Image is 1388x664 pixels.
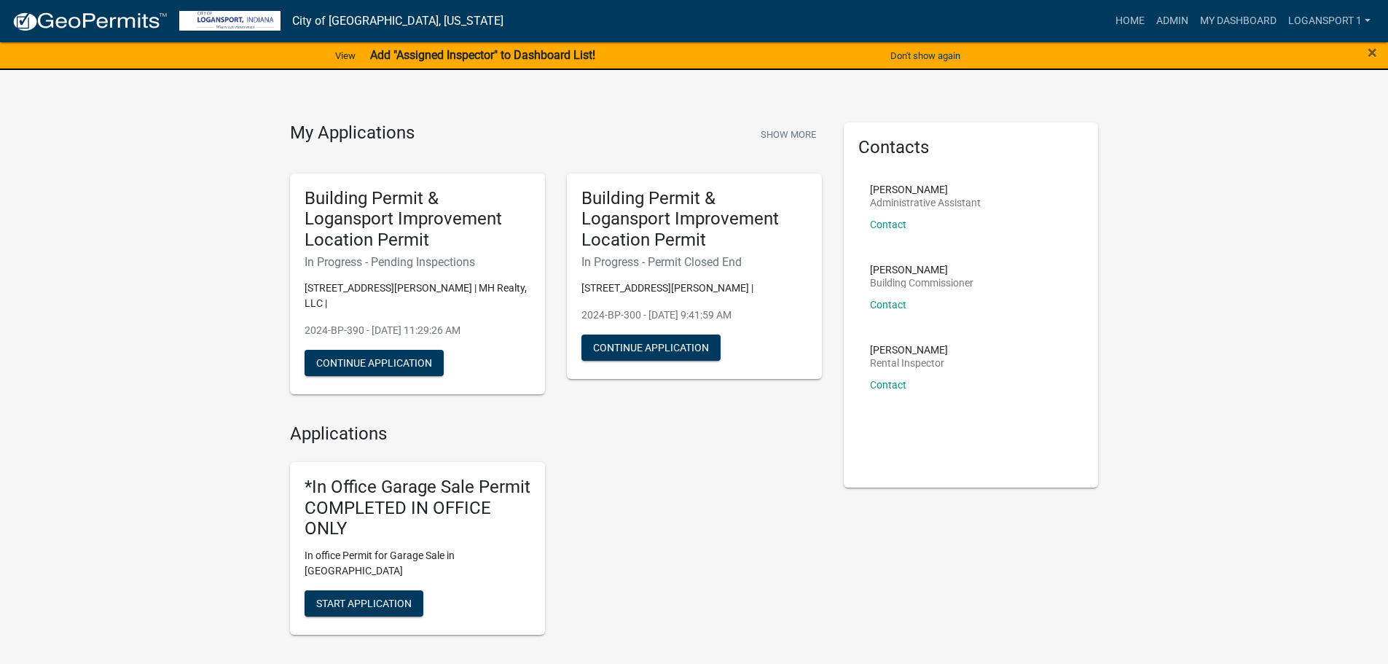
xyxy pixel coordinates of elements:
a: Contact [870,299,906,310]
button: Don't show again [885,44,966,68]
h5: Building Permit & Logansport Improvement Location Permit [305,188,530,251]
a: Contact [870,379,906,391]
button: Continue Application [305,350,444,376]
a: Logansport 1 [1282,7,1376,35]
a: Home [1110,7,1150,35]
p: [PERSON_NAME] [870,184,981,195]
strong: Add "Assigned Inspector" to Dashboard List! [370,48,595,62]
p: 2024-BP-390 - [DATE] 11:29:26 AM [305,323,530,338]
button: Close [1368,44,1377,61]
p: Building Commissioner [870,278,973,288]
button: Start Application [305,590,423,617]
h5: Building Permit & Logansport Improvement Location Permit [581,188,807,251]
p: [PERSON_NAME] [870,265,973,275]
span: × [1368,42,1377,63]
p: Rental Inspector [870,358,948,368]
h4: Applications [290,423,822,445]
img: City of Logansport, Indiana [179,11,281,31]
h5: *In Office Garage Sale Permit COMPLETED IN OFFICE ONLY [305,477,530,539]
p: [STREET_ADDRESS][PERSON_NAME] | [581,281,807,296]
p: [STREET_ADDRESS][PERSON_NAME] | MH Realty, LLC | [305,281,530,311]
h6: In Progress - Pending Inspections [305,255,530,269]
p: 2024-BP-300 - [DATE] 9:41:59 AM [581,308,807,323]
h5: Contacts [858,137,1084,158]
h6: In Progress - Permit Closed End [581,255,807,269]
a: City of [GEOGRAPHIC_DATA], [US_STATE] [292,9,503,34]
h4: My Applications [290,122,415,144]
button: Show More [755,122,822,147]
a: Admin [1150,7,1194,35]
p: Administrative Assistant [870,198,981,208]
a: My Dashboard [1194,7,1282,35]
span: Start Application [316,598,412,609]
a: View [329,44,361,68]
p: In office Permit for Garage Sale in [GEOGRAPHIC_DATA] [305,548,530,579]
p: [PERSON_NAME] [870,345,948,355]
button: Continue Application [581,335,721,361]
a: Contact [870,219,906,230]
